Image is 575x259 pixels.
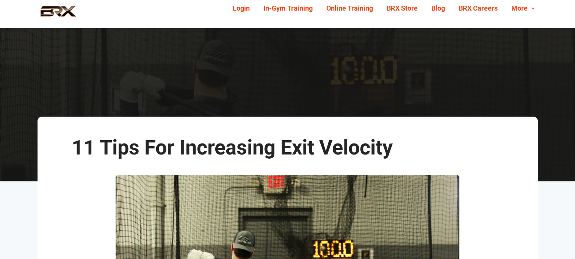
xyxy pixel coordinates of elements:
[425,3,452,14] a: Blog
[380,3,425,14] a: BRX Store
[504,3,542,14] a: More
[452,3,504,14] a: BRX Careers
[226,3,257,14] a: Login
[220,3,542,14] div: Navigation Menu
[257,3,320,14] a: In-Gym Training
[320,3,380,14] a: Online Training
[33,6,83,22] img: BRX Performance
[72,136,393,159] span: 11 Tips For Increasing Exit Velocity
